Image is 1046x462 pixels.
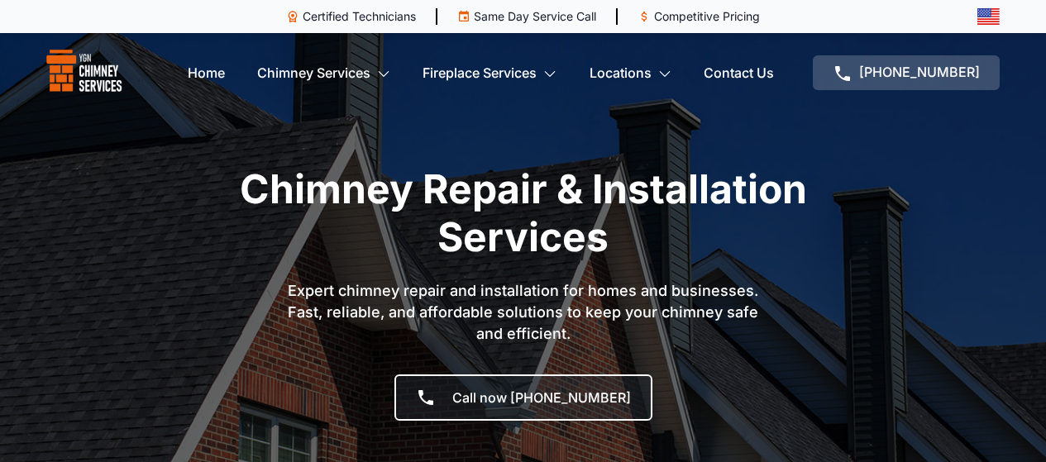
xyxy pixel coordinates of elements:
[275,280,771,345] p: Expert chimney repair and installation for homes and businesses. Fast, reliable, and affordable s...
[474,8,596,25] p: Same Day Service Call
[257,56,390,89] a: Chimney Services
[423,56,556,89] a: Fireplace Services
[394,374,652,421] a: Call now [PHONE_NUMBER]
[590,56,671,89] a: Locations
[188,56,225,89] a: Home
[654,8,760,25] p: Competitive Pricing
[46,50,122,96] img: logo
[859,64,980,80] span: [PHONE_NUMBER]
[813,55,1000,90] a: [PHONE_NUMBER]
[303,8,416,25] p: Certified Technicians
[704,56,774,89] a: Contact Us
[201,165,846,260] h1: Chimney Repair & Installation Services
